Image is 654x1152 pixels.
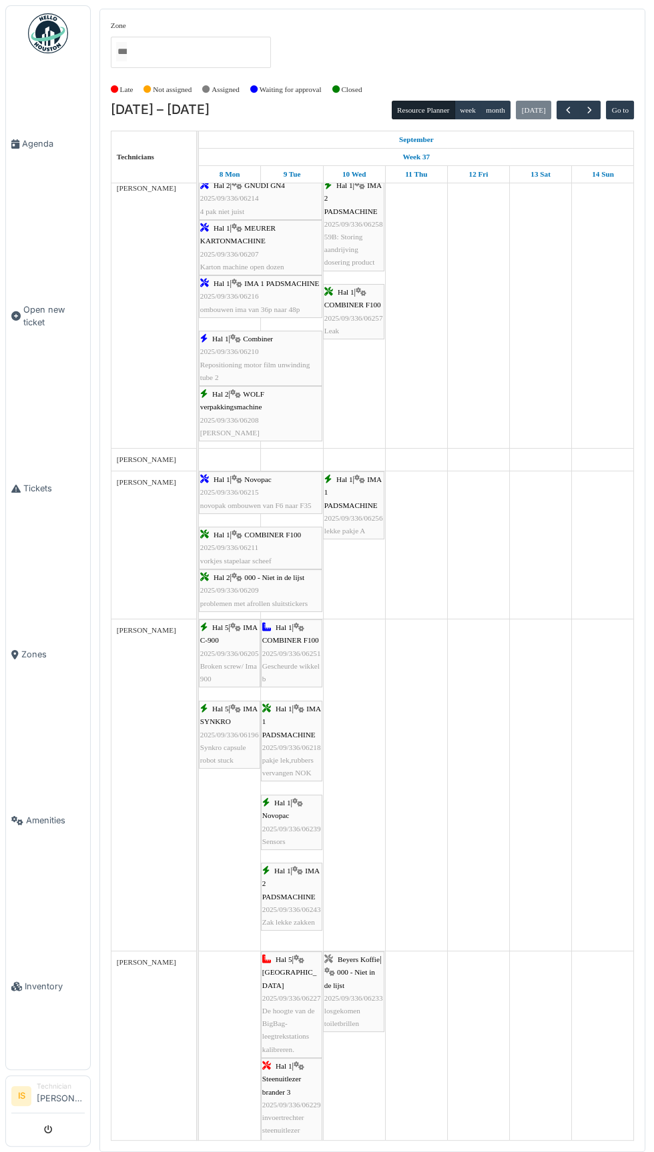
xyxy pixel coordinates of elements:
li: IS [11,1086,31,1106]
span: Hal 1 [336,181,353,189]
span: [PERSON_NAME] [117,478,176,486]
div: | [262,703,321,779]
span: 2025/09/336/06258 [324,220,383,228]
a: Amenities [6,737,90,903]
span: 2025/09/336/06239 [262,825,321,833]
div: | [200,571,321,610]
span: Zones [21,648,85,661]
span: Amenities [26,814,85,827]
span: 000 - Niet in de lijst [324,968,375,989]
span: IMA 2 PADSMACHINE [324,181,382,215]
span: 2025/09/336/06229 [262,1101,321,1109]
span: 2025/09/336/06243 [262,905,321,913]
span: Steenuitlezer brander 3 [262,1075,301,1095]
span: 2025/09/336/06227 [262,994,321,1002]
span: Novopac [262,811,289,819]
span: Synkro capsule robot stuck [200,743,246,764]
span: Open new ticket [23,303,85,329]
span: 59B: Storing aandrijving dosering product [324,233,375,266]
span: [PERSON_NAME] [117,184,176,192]
span: 2025/09/336/06257 [324,314,383,322]
a: Zones [6,571,90,737]
span: Gescheurde wikkel b [262,662,320,683]
a: September 10, 2025 [339,166,370,183]
a: September 8, 2025 [396,131,437,148]
span: Karton machine open dozen [200,263,284,271]
span: Hal 5 [276,955,292,963]
div: | [324,473,383,537]
span: problemen met afrollen sluitstickers [200,599,308,607]
a: September 9, 2025 [280,166,304,183]
img: Badge_color-CXgf-gQk.svg [28,13,68,53]
span: 2025/09/336/06209 [200,586,259,594]
div: | [262,865,321,929]
div: | [262,953,321,1056]
span: COMBINER F100 [324,301,381,309]
div: | [200,473,321,512]
div: | [200,277,321,316]
button: month [480,101,511,119]
span: pakje lek,rubbers vervangen NOK [262,756,314,777]
a: September 13, 2025 [527,166,554,183]
span: Hal 5 [212,705,229,713]
button: Go to [606,101,634,119]
input: All [116,42,127,61]
div: | [262,621,321,685]
span: COMBINER F100 [262,636,319,644]
button: Resource Planner [392,101,455,119]
span: Agenda [22,137,85,150]
span: Repositioning motor film unwinding tube 2 [200,361,310,381]
span: Hal 1 [336,475,353,483]
span: 2025/09/336/06210 [200,347,259,355]
span: Hal 5 [212,623,229,631]
li: [PERSON_NAME] [37,1081,85,1110]
a: Inventory [6,903,90,1069]
span: GNUDI GN4 [244,181,285,189]
span: 2025/09/336/06218 [262,743,321,751]
span: MEURER KARTONMACHINE [200,224,276,245]
span: Hal 1 [212,335,229,343]
span: Hal 1 [274,799,291,807]
span: Zak lekke zakken [262,918,315,926]
div: | [200,333,321,384]
span: Beyers Koffie [338,955,380,963]
a: September 11, 2025 [402,166,430,183]
span: Leak [324,327,339,335]
div: | [262,797,321,848]
div: | [200,388,321,439]
span: novopak ombouwen van F6 naar F35 [200,501,312,509]
a: Agenda [6,61,90,227]
span: Broken screw/ Ima 900 [200,662,257,683]
div: | [200,529,321,567]
span: IMA 2 PADSMACHINE [262,867,320,900]
div: | [324,179,383,269]
span: Hal 2 [212,390,229,398]
span: 2025/09/336/06196 [200,731,259,739]
span: Technicians [117,153,154,161]
span: [PERSON_NAME] [117,626,176,634]
span: Inventory [25,980,85,993]
span: ombouwen ima van 36p naar 48p [200,305,300,313]
span: Sensors [262,837,286,845]
div: | [324,286,383,337]
span: 2025/09/336/06208 [200,416,259,424]
span: [GEOGRAPHIC_DATA] [262,968,316,989]
span: 2025/09/336/06256 [324,514,383,522]
label: Late [120,84,133,95]
span: Hal 2 [214,573,230,581]
span: 2025/09/336/06205 [200,649,259,657]
h2: [DATE] – [DATE] [111,102,210,118]
span: vorkjes stapelaar scheef [200,557,272,565]
span: 000 - Niet in de lijst [244,573,304,581]
span: Hal 1 [276,705,292,713]
label: Zone [111,20,126,31]
span: Hal 1 [214,279,230,287]
a: Open new ticket [6,227,90,405]
span: losgekomen toiletbrillen [324,1007,360,1027]
span: IMA 1 PADSMACHINE [262,705,321,738]
button: Previous week [557,101,579,120]
div: | [200,703,259,767]
span: [PERSON_NAME] [200,429,260,437]
span: 2025/09/336/06251 [262,649,321,657]
span: De hoogte van de BigBag-leegtrekstations kalibreren. [262,1007,315,1053]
